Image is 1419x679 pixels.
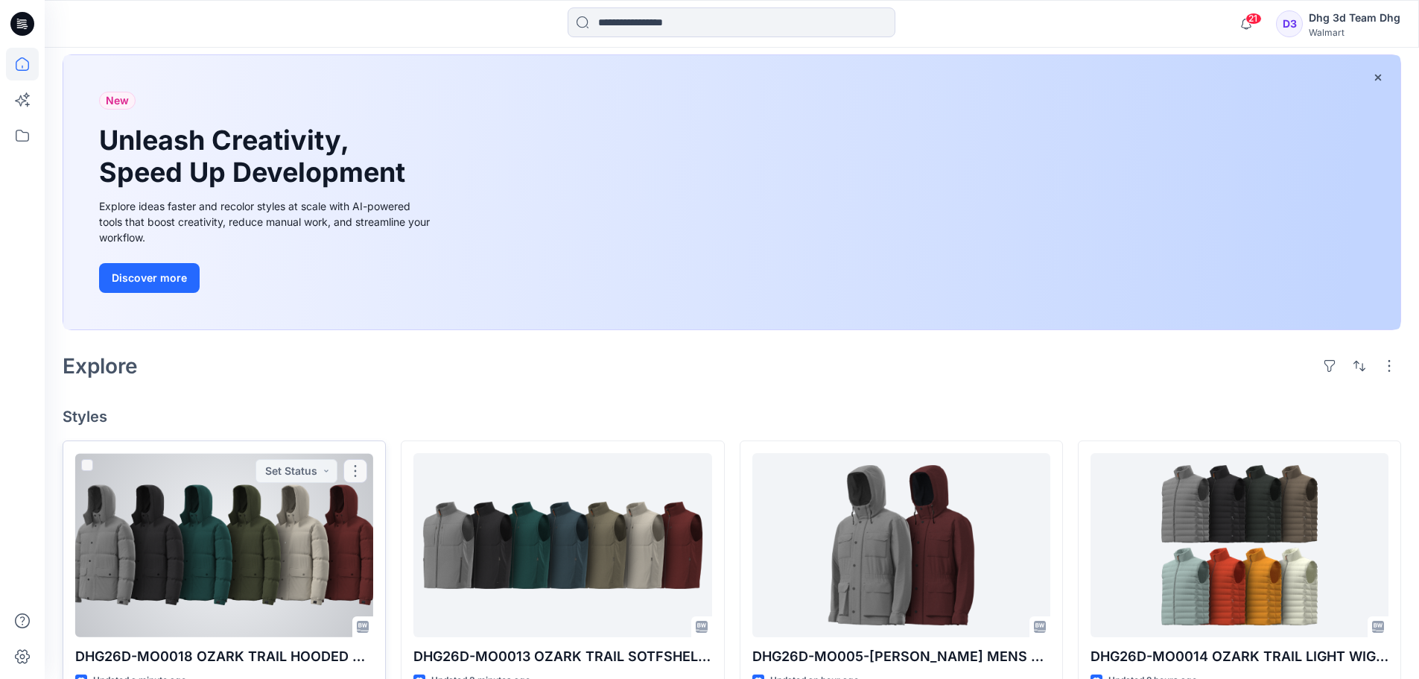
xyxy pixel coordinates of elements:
[1309,9,1400,27] div: Dhg 3d Team Dhg
[75,646,373,667] p: DHG26D-MO0018 OZARK TRAIL HOODED PUFFER JACKET OPT 1
[99,124,412,189] h1: Unleash Creativity, Speed Up Development
[106,92,129,110] span: New
[1276,10,1303,37] div: D3
[1091,646,1388,667] p: DHG26D-MO0014 OZARK TRAIL LIGHT WIGHT PUFFER VEST OPT 1
[1091,453,1388,637] a: DHG26D-MO0014 OZARK TRAIL LIGHT WIGHT PUFFER VEST OPT 1
[63,408,1401,426] h4: Styles
[99,263,200,293] button: Discover more
[413,453,711,637] a: DHG26D-MO0013 OZARK TRAIL SOTFSHELL VEST
[752,453,1050,637] a: DHG26D-MO005-GEORGE MENS HOODED SAFARI JACKET
[99,198,434,245] div: Explore ideas faster and recolor styles at scale with AI-powered tools that boost creativity, red...
[63,354,138,378] h2: Explore
[413,646,711,667] p: DHG26D-MO0013 OZARK TRAIL SOTFSHELL VEST
[1309,27,1400,38] div: Walmart
[75,453,373,637] a: DHG26D-MO0018 OZARK TRAIL HOODED PUFFER JACKET OPT 1
[1245,13,1262,25] span: 21
[752,646,1050,667] p: DHG26D-MO005-[PERSON_NAME] MENS HOODED SAFARI JACKET
[99,263,434,293] a: Discover more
